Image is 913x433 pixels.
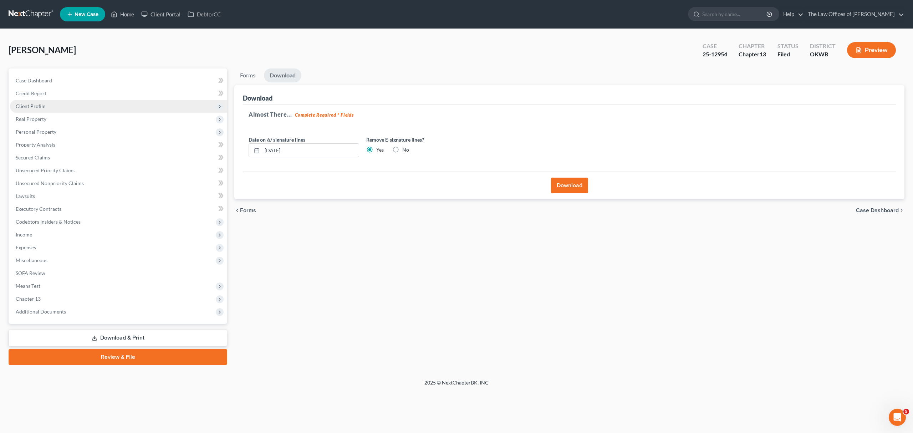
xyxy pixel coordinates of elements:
[9,349,227,365] a: Review & File
[551,178,588,193] button: Download
[739,42,766,50] div: Chapter
[16,296,41,302] span: Chapter 13
[16,167,75,173] span: Unsecured Priority Claims
[10,151,227,164] a: Secured Claims
[10,138,227,151] a: Property Analysis
[376,146,384,153] label: Yes
[249,110,890,119] h5: Almost There...
[760,51,766,57] span: 13
[703,42,727,50] div: Case
[16,283,40,289] span: Means Test
[402,146,409,153] label: No
[702,7,767,21] input: Search by name...
[739,50,766,58] div: Chapter
[10,190,227,203] a: Lawsuits
[107,8,138,21] a: Home
[295,112,354,118] strong: Complete Required * Fields
[243,94,272,102] div: Download
[16,180,84,186] span: Unsecured Nonpriority Claims
[903,409,909,414] span: 5
[9,45,76,55] span: [PERSON_NAME]
[138,8,184,21] a: Client Portal
[16,116,46,122] span: Real Property
[804,8,904,21] a: The Law Offices of [PERSON_NAME]
[777,50,799,58] div: Filed
[899,208,904,213] i: chevron_right
[16,309,66,315] span: Additional Documents
[10,87,227,100] a: Credit Report
[810,50,836,58] div: OKWB
[184,8,224,21] a: DebtorCC
[234,208,266,213] button: chevron_left Forms
[249,136,305,143] label: Date on /s/ signature lines
[75,12,98,17] span: New Case
[16,219,81,225] span: Codebtors Insiders & Notices
[10,267,227,280] a: SOFA Review
[16,154,50,161] span: Secured Claims
[16,244,36,250] span: Expenses
[16,142,55,148] span: Property Analysis
[16,129,56,135] span: Personal Property
[264,68,301,82] a: Download
[16,90,46,96] span: Credit Report
[10,164,227,177] a: Unsecured Priority Claims
[253,379,660,392] div: 2025 © NextChapterBK, INC
[16,231,32,238] span: Income
[777,42,799,50] div: Status
[847,42,896,58] button: Preview
[889,409,906,426] iframe: Intercom live chat
[9,330,227,346] a: Download & Print
[234,208,240,213] i: chevron_left
[856,208,899,213] span: Case Dashboard
[262,144,359,157] input: MM/DD/YYYY
[234,68,261,82] a: Forms
[703,50,727,58] div: 25-12954
[366,136,477,143] label: Remove E-signature lines?
[810,42,836,50] div: District
[16,193,35,199] span: Lawsuits
[10,74,227,87] a: Case Dashboard
[10,203,227,215] a: Executory Contracts
[16,257,47,263] span: Miscellaneous
[856,208,904,213] a: Case Dashboard chevron_right
[16,206,61,212] span: Executory Contracts
[10,177,227,190] a: Unsecured Nonpriority Claims
[780,8,804,21] a: Help
[16,270,45,276] span: SOFA Review
[16,77,52,83] span: Case Dashboard
[240,208,256,213] span: Forms
[16,103,45,109] span: Client Profile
